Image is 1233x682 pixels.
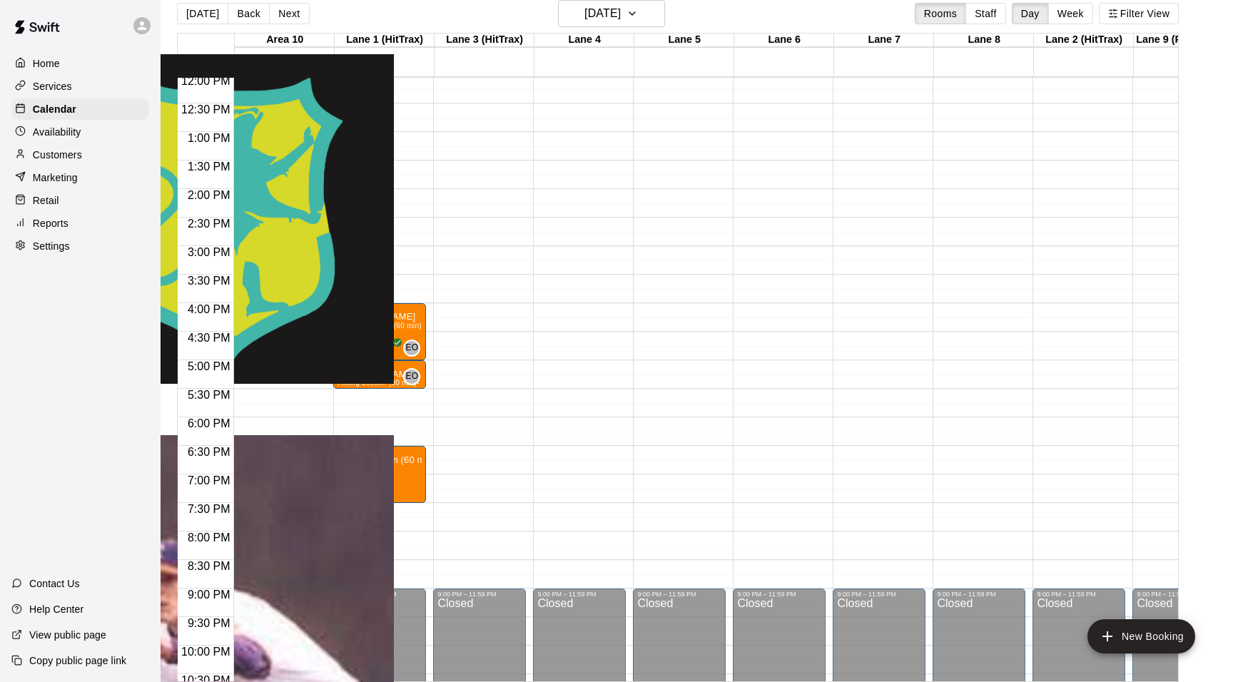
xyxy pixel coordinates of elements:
p: Copy public page link [29,653,126,668]
p: View public page [29,628,106,642]
div: 9:00 PM – 11:59 PM [937,591,1021,598]
span: Fielding Lesson (60 min)- [PERSON_NAME] [338,322,488,330]
span: 8:30 PM [184,560,234,572]
span: 4:30 PM [184,332,234,344]
span: 9:30 PM [184,617,234,629]
div: Lane 3 (HitTrax) [435,34,534,47]
p: Calendar [33,102,76,116]
div: Lane 8 [934,34,1034,47]
button: Rooms [915,3,966,24]
span: 5:00 PM [184,360,234,372]
p: Services [33,79,72,93]
div: 9:00 PM – 11:59 PM [1137,591,1221,598]
div: 9:00 PM – 11:59 PM [537,591,621,598]
span: Eric Opelski [409,368,420,385]
div: Lane 2 (HitTrax) [1034,34,1134,47]
p: Contact Us [29,576,80,591]
span: 2:00 PM [184,189,234,201]
span: All customers have paid [383,342,397,357]
p: Marketing [33,170,78,185]
h6: [DATE] [584,4,621,24]
div: Lane 1 (HitTrax) [335,34,435,47]
span: 6:30 PM [184,446,234,458]
button: Next [269,3,309,24]
span: 2:30 PM [184,218,234,230]
span: 7:30 PM [184,503,234,515]
div: Lane 5 [634,34,734,47]
span: 12:30 PM [178,103,233,116]
button: Day [1012,3,1049,24]
span: 10:00 PM [178,646,233,658]
p: Retail [33,193,59,208]
button: Filter View [1099,3,1179,24]
div: Eric Opelski [403,340,420,357]
div: Area 10 [235,34,335,47]
div: 9:00 PM – 11:59 PM [1037,591,1121,598]
div: Lane 7 [834,34,934,47]
span: 1:00 PM [184,132,234,144]
div: Eric Opelski [403,368,420,385]
img: Tim Vaught [57,54,394,384]
span: 3:00 PM [184,246,234,258]
button: Back [228,3,270,24]
button: [DATE] [177,3,228,24]
span: 1:30 PM [184,161,234,173]
button: Week [1048,3,1093,24]
button: add [1087,619,1195,653]
div: 9:00 PM – 11:59 PM [637,591,721,598]
span: EO [405,370,418,384]
div: 9:00 PM – 11:59 PM [737,591,821,598]
div: Tim Vaught [57,54,394,387]
p: Customers [33,148,82,162]
div: Lane 4 [534,34,634,47]
span: 9:00 PM [184,589,234,601]
span: 8:00 PM [184,531,234,544]
div: 9:00 PM – 11:59 PM [437,591,522,598]
p: Home [33,56,60,71]
div: 9:00 PM – 11:59 PM [837,591,921,598]
span: 4:00 PM [184,303,234,315]
button: Staff [965,3,1006,24]
span: EO [405,341,418,355]
p: Reports [33,216,68,230]
span: Eric Opelski [409,340,420,357]
p: Availability [33,125,81,139]
span: 7:00 PM [184,474,234,487]
div: Lane 6 [734,34,834,47]
p: Settings [33,239,70,253]
span: 3:30 PM [184,275,234,287]
span: 5:30 PM [184,389,234,401]
span: 6:00 PM [184,417,234,429]
span: 12:00 PM [178,75,233,87]
p: Help Center [29,602,83,616]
